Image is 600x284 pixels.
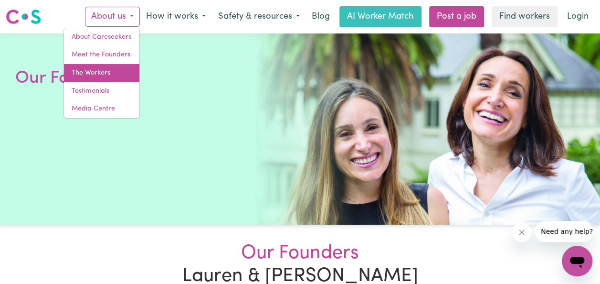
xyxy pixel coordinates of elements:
a: Meet the Founders [64,46,139,64]
a: The Workers [64,64,139,82]
button: Safety & resources [212,7,306,27]
button: About us [85,7,140,27]
span: Our Founders [67,242,533,265]
iframe: Close message [512,223,531,242]
a: Login [561,6,594,27]
a: Testimonials [64,82,139,100]
button: How it works [140,7,212,27]
a: About Careseekers [64,28,139,46]
img: Careseekers logo [6,8,41,25]
a: Careseekers logo [6,6,41,28]
a: Find workers [492,6,558,27]
span: Need any help? [6,7,58,14]
h1: Our Founders [15,66,244,91]
a: Blog [306,6,336,27]
div: About us [63,28,140,119]
iframe: Message from company [535,221,592,242]
a: Media Centre [64,100,139,118]
a: Post a job [429,6,484,27]
iframe: Button to launch messaging window [562,246,592,276]
a: AI Worker Match [339,6,421,27]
